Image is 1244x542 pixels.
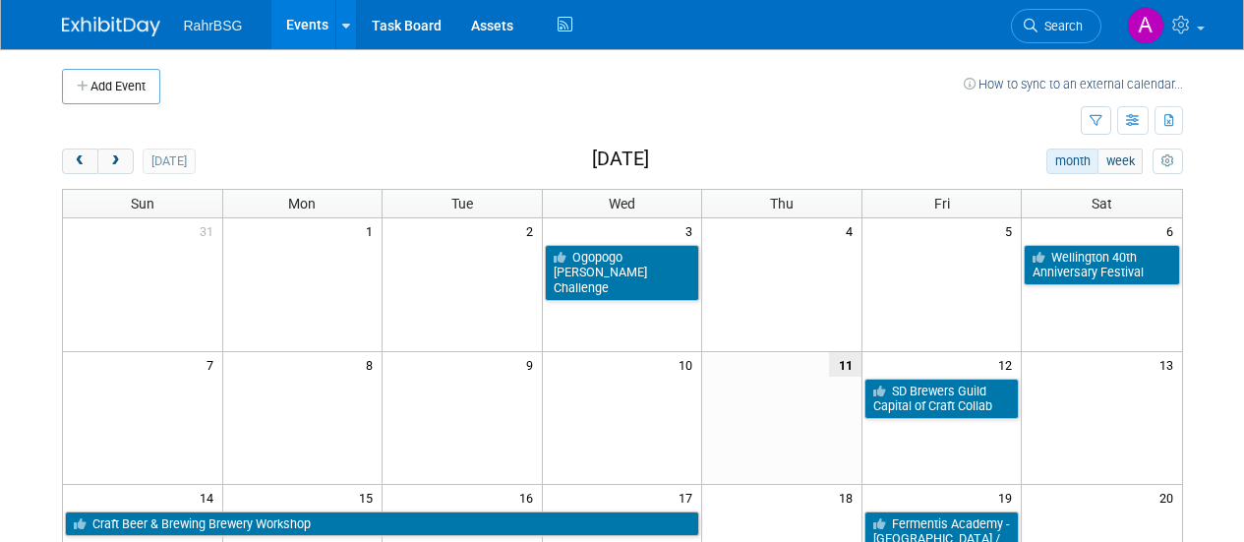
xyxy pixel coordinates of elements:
[364,352,382,377] span: 8
[1011,9,1101,43] a: Search
[1024,245,1179,285] a: Wellington 40th Anniversary Festival
[198,218,222,243] span: 31
[451,196,473,211] span: Tue
[864,379,1020,419] a: SD Brewers Guild Capital of Craft Collab
[1153,149,1182,174] button: myCustomButton
[62,17,160,36] img: ExhibitDay
[1092,196,1112,211] span: Sat
[65,512,700,537] a: Craft Beer & Brewing Brewery Workshop
[844,218,861,243] span: 4
[677,352,701,377] span: 10
[524,352,542,377] span: 9
[517,485,542,510] span: 16
[62,149,98,174] button: prev
[288,196,316,211] span: Mon
[1127,7,1164,44] img: Ashley Grotewold
[205,352,222,377] span: 7
[1097,149,1143,174] button: week
[545,245,700,301] a: Ogopogo [PERSON_NAME] Challenge
[357,485,382,510] span: 15
[837,485,861,510] span: 18
[934,196,950,211] span: Fri
[609,196,635,211] span: Wed
[1003,218,1021,243] span: 5
[683,218,701,243] span: 3
[62,69,160,104] button: Add Event
[770,196,794,211] span: Thu
[677,485,701,510] span: 17
[829,352,861,377] span: 11
[1161,155,1174,168] i: Personalize Calendar
[524,218,542,243] span: 2
[198,485,222,510] span: 14
[364,218,382,243] span: 1
[592,149,649,170] h2: [DATE]
[1157,352,1182,377] span: 13
[996,352,1021,377] span: 12
[1037,19,1083,33] span: Search
[964,77,1183,91] a: How to sync to an external calendar...
[131,196,154,211] span: Sun
[184,18,243,33] span: RahrBSG
[1157,485,1182,510] span: 20
[1046,149,1098,174] button: month
[143,149,195,174] button: [DATE]
[996,485,1021,510] span: 19
[1164,218,1182,243] span: 6
[97,149,134,174] button: next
